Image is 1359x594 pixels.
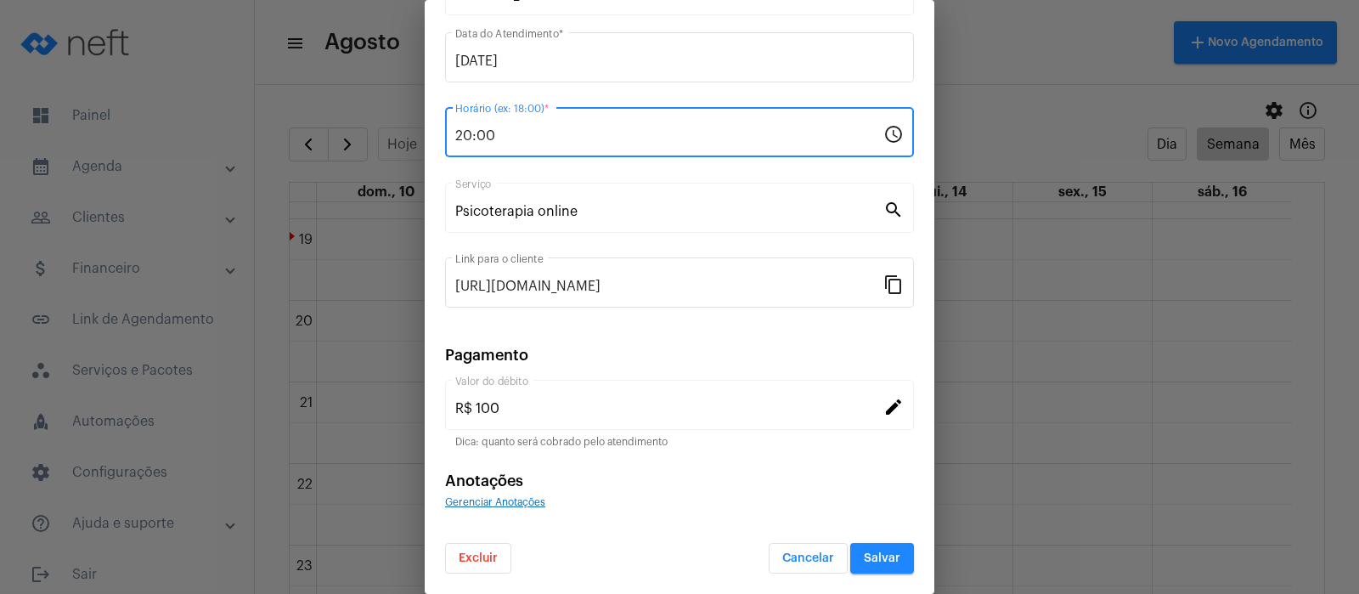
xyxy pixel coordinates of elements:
input: Pesquisar serviço [455,204,883,219]
span: Cancelar [782,552,834,564]
span: Salvar [864,552,900,564]
mat-icon: schedule [883,123,904,144]
span: Excluir [459,552,498,564]
mat-hint: Dica: quanto será cobrado pelo atendimento [455,437,668,449]
input: Horário [455,128,883,144]
mat-icon: search [883,199,904,219]
span: Gerenciar Anotações [445,497,545,507]
span: Pagamento [445,348,528,363]
mat-icon: edit [883,396,904,416]
span: Anotações [445,473,523,489]
input: Valor [455,401,883,416]
input: Link [455,279,883,294]
button: Excluir [445,543,511,574]
button: Cancelar [769,543,848,574]
mat-icon: content_copy [883,274,904,294]
button: Salvar [850,543,914,574]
